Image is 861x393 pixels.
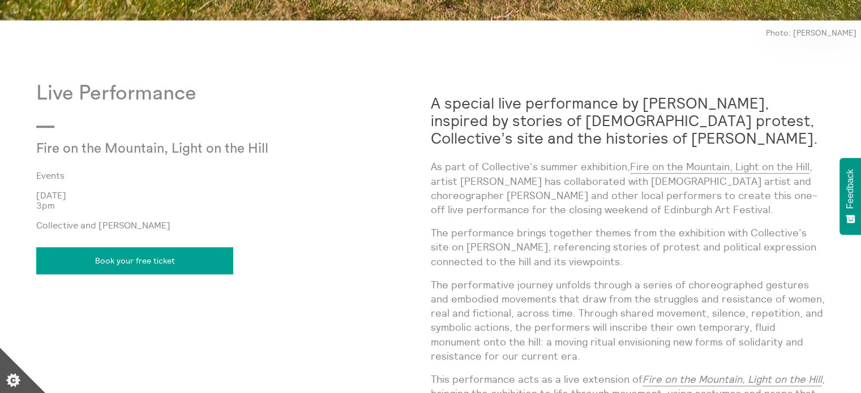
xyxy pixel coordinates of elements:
p: The performance brings together themes from the exhibition with Collective’s site on [PERSON_NAME... [431,226,825,269]
a: Events [36,170,413,180]
p: Fire on the Mountain, Light on the Hill [36,141,299,157]
span: Feedback [845,169,855,209]
p: 3pm [36,200,431,210]
p: Live Performance [36,82,431,105]
p: As part of Collective’s summer exhibition, , artist [PERSON_NAME] has collaborated with [DEMOGRAP... [431,159,825,217]
button: Feedback - Show survey [839,158,861,235]
strong: A special live performance by [PERSON_NAME], inspired by stories of [DEMOGRAPHIC_DATA] protest, C... [431,93,818,148]
p: The performative journey unfolds through a series of choreographed gestures and embodied movement... [431,278,825,363]
p: Collective and [PERSON_NAME] [36,220,431,230]
a: Fire on the Mountain, Light on the Hill [642,373,822,386]
a: Fire on the Mountain, Light on the Hill [630,160,809,174]
p: [DATE] [36,190,431,200]
a: Book your free ticket [36,247,233,274]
